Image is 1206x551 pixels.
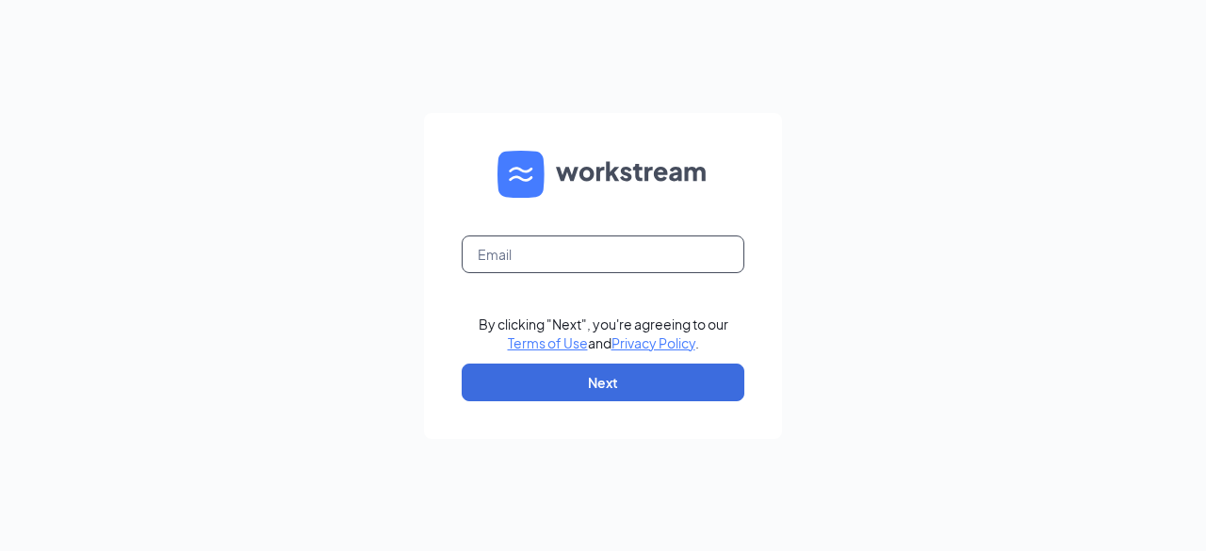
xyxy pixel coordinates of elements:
div: By clicking "Next", you're agreeing to our and . [479,315,728,352]
img: WS logo and Workstream text [497,151,709,198]
input: Email [462,235,744,273]
button: Next [462,364,744,401]
a: Privacy Policy [611,334,695,351]
a: Terms of Use [508,334,588,351]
